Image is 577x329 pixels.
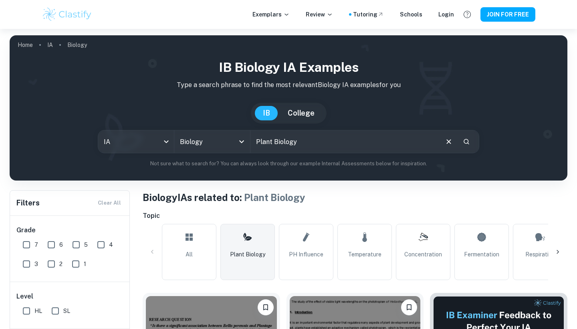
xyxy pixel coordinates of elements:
a: Tutoring [353,10,384,19]
span: SL [63,307,70,315]
button: JOIN FOR FREE [480,7,535,22]
button: Help and Feedback [460,8,474,21]
button: Search [460,135,473,148]
span: Temperature [348,250,381,259]
p: Biology [67,41,87,49]
p: Not sure what to search for? You can always look through our example Internal Assessments below f... [16,160,561,168]
span: 6 [59,240,63,249]
span: Plant Biology [244,192,305,203]
p: Exemplars [252,10,290,19]
a: Login [438,10,454,19]
span: 3 [34,260,38,268]
h6: Grade [16,225,124,235]
a: Schools [400,10,422,19]
div: IA [98,130,174,153]
span: Plant Biology [230,250,265,259]
a: Home [18,39,33,51]
button: Please log in to bookmark exemplars [258,299,274,315]
h6: Level [16,292,124,301]
span: Fermentation [464,250,499,259]
span: 5 [84,240,88,249]
button: College [280,106,323,120]
input: E.g. photosynthesis, coffee and protein, HDI and diabetes... [250,130,438,153]
span: Respiration [525,250,555,259]
button: IB [255,106,278,120]
button: Clear [441,134,456,149]
span: 2 [59,260,63,268]
span: All [186,250,193,259]
a: IA [47,39,53,51]
img: profile cover [10,35,567,181]
h6: Filters [16,197,40,209]
p: Review [306,10,333,19]
span: 1 [84,260,86,268]
h1: Biology IAs related to: [143,190,567,205]
button: Open [236,136,247,147]
span: pH Influence [289,250,323,259]
button: Please log in to bookmark exemplars [401,299,417,315]
span: HL [34,307,42,315]
p: Type a search phrase to find the most relevant Biology IA examples for you [16,80,561,90]
h6: Topic [143,211,567,221]
span: Concentration [404,250,442,259]
h1: IB Biology IA examples [16,58,561,77]
span: 4 [109,240,113,249]
span: 7 [34,240,38,249]
img: Clastify logo [42,6,93,22]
